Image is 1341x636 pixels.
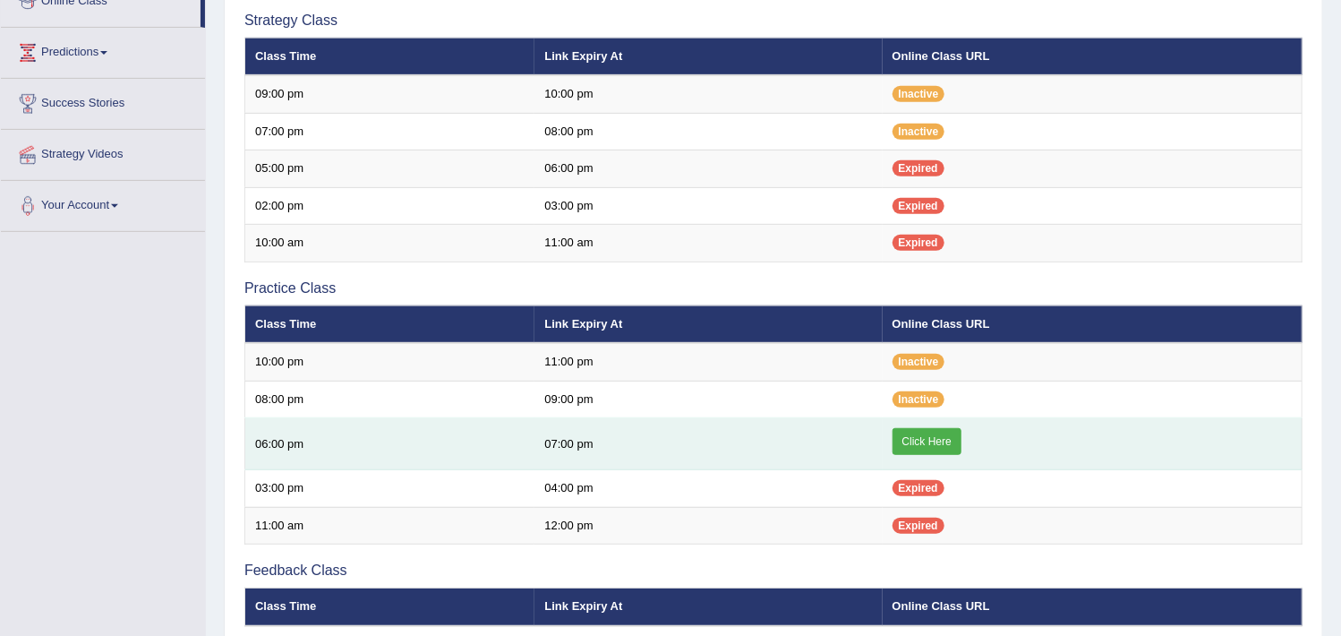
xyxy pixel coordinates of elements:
td: 10:00 pm [245,343,535,381]
td: 11:00 am [534,225,882,262]
span: Inactive [893,86,945,102]
td: 06:00 pm [534,150,882,188]
span: Expired [893,518,944,534]
td: 03:00 pm [245,470,535,508]
td: 09:00 pm [534,381,882,418]
td: 04:00 pm [534,470,882,508]
a: Click Here [893,428,961,455]
td: 03:00 pm [534,187,882,225]
td: 11:00 pm [534,343,882,381]
th: Online Class URL [883,305,1303,343]
td: 07:00 pm [245,113,535,150]
h3: Strategy Class [244,13,1303,29]
span: Expired [893,235,944,251]
span: Inactive [893,124,945,140]
td: 12:00 pm [534,507,882,545]
td: 11:00 am [245,507,535,545]
th: Class Time [245,38,535,75]
a: Predictions [1,28,205,73]
td: 07:00 pm [534,418,882,470]
h3: Feedback Class [244,563,1303,579]
th: Class Time [245,305,535,343]
td: 08:00 pm [245,381,535,418]
td: 09:00 pm [245,75,535,113]
span: Expired [893,160,944,176]
th: Link Expiry At [534,305,882,343]
span: Inactive [893,354,945,370]
span: Inactive [893,391,945,408]
a: Your Account [1,181,205,226]
th: Class Time [245,589,535,626]
td: 10:00 pm [534,75,882,113]
span: Expired [893,480,944,496]
td: 08:00 pm [534,113,882,150]
th: Link Expiry At [534,38,882,75]
a: Success Stories [1,79,205,124]
h3: Practice Class [244,280,1303,297]
a: Strategy Videos [1,130,205,175]
td: 10:00 am [245,225,535,262]
td: 06:00 pm [245,418,535,470]
td: 02:00 pm [245,187,535,225]
th: Online Class URL [883,589,1303,626]
th: Online Class URL [883,38,1303,75]
td: 05:00 pm [245,150,535,188]
span: Expired [893,198,944,214]
th: Link Expiry At [534,589,882,626]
